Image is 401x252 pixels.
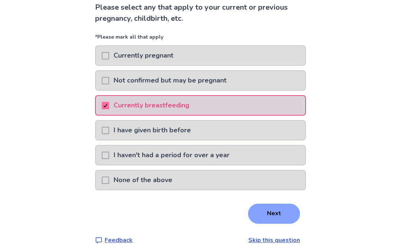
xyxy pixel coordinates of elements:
[105,236,133,245] p: Feedback
[109,146,234,165] p: I haven't had a period for over a year
[109,96,194,115] p: Currently breastfeeding
[109,121,195,140] p: I have given birth before
[109,71,231,90] p: Not confirmed but may be pregnant
[95,2,306,24] p: Please select any that apply to your current or previous pregnancy, childbirth, etc.
[95,33,306,45] p: *Please mark all that apply
[248,204,300,224] button: Next
[95,236,133,245] a: Feedback
[248,236,300,244] a: Skip this question
[109,171,177,190] p: None of the above
[109,46,178,65] p: Currently pregnant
